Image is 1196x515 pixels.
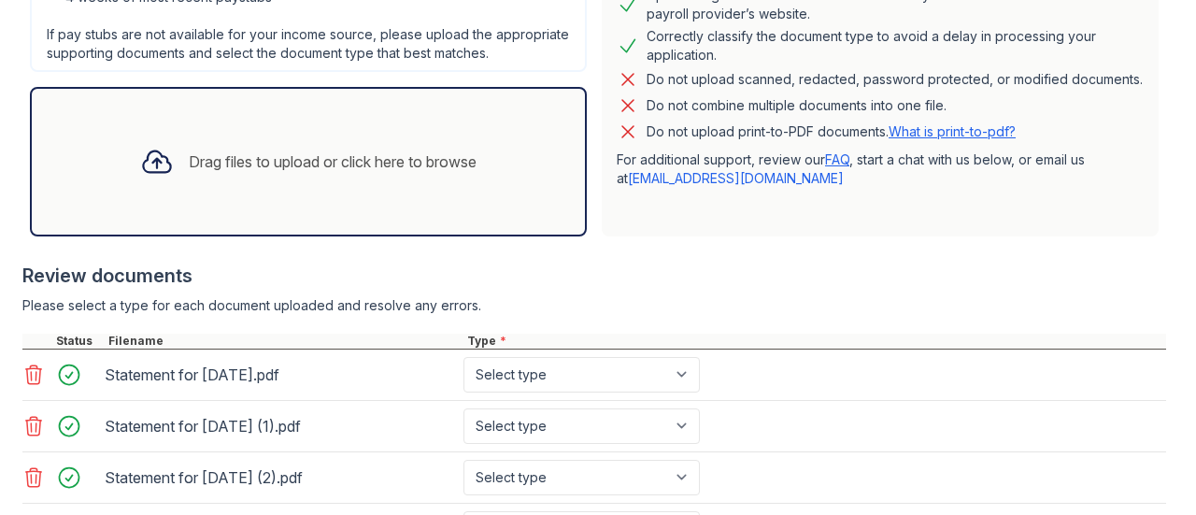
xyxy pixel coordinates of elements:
a: [EMAIL_ADDRESS][DOMAIN_NAME] [628,170,844,186]
p: For additional support, review our , start a chat with us below, or email us at [617,150,1144,188]
div: Filename [105,334,463,349]
div: Please select a type for each document uploaded and resolve any errors. [22,296,1166,315]
div: Review documents [22,263,1166,289]
a: FAQ [825,151,849,167]
div: Statement for [DATE] (2).pdf [105,463,456,493]
div: Statement for [DATE] (1).pdf [105,411,456,441]
div: Status [52,334,105,349]
a: What is print-to-pdf? [889,123,1016,139]
div: Do not upload scanned, redacted, password protected, or modified documents. [647,68,1143,91]
div: Do not combine multiple documents into one file. [647,94,947,117]
div: Statement for [DATE].pdf [105,360,456,390]
div: Type [463,334,1166,349]
div: Correctly classify the document type to avoid a delay in processing your application. [647,27,1144,64]
p: Do not upload print-to-PDF documents. [647,122,1016,141]
div: Drag files to upload or click here to browse [189,150,477,173]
